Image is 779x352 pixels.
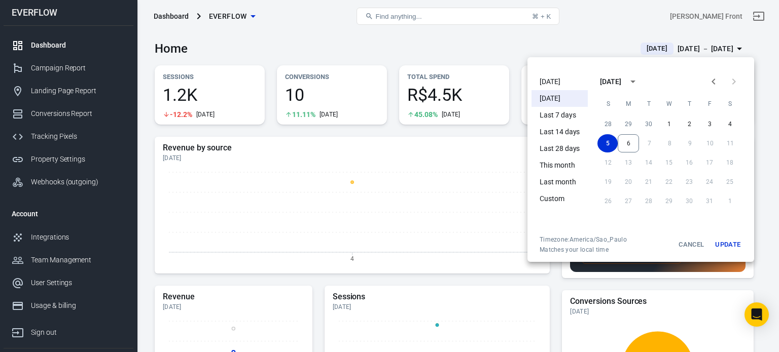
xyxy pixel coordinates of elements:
div: [DATE] [600,76,621,87]
button: 1 [659,115,679,133]
span: Saturday [721,94,739,114]
button: 4 [720,115,740,133]
button: 28 [598,115,618,133]
button: 6 [618,134,639,152]
span: Matches your local time [540,246,627,254]
button: 5 [597,134,618,152]
button: calendar view is open, switch to year view [624,73,642,90]
li: Last 14 days [532,124,588,140]
li: Last 28 days [532,140,588,157]
button: 2 [679,115,699,133]
li: [DATE] [532,90,588,107]
span: Thursday [680,94,698,114]
span: Wednesday [660,94,678,114]
li: Last month [532,174,588,190]
button: 3 [699,115,720,133]
li: Last 7 days [532,107,588,124]
span: Tuesday [640,94,658,114]
button: 30 [639,115,659,133]
button: Previous month [703,71,724,92]
span: Sunday [599,94,617,114]
li: This month [532,157,588,174]
button: Cancel [675,236,707,254]
li: [DATE] [532,73,588,90]
span: Friday [700,94,719,114]
li: Custom [532,190,588,207]
span: Monday [619,94,638,114]
button: Update [712,236,744,254]
div: Open Intercom Messenger [745,302,769,327]
button: 29 [618,115,639,133]
div: Timezone: America/Sao_Paulo [540,236,627,244]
